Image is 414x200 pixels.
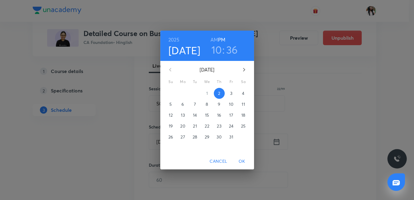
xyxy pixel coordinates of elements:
p: 26 [168,134,173,140]
p: 16 [217,112,221,118]
button: 26 [165,132,176,142]
button: 20 [178,121,188,132]
button: 10 [226,99,237,110]
button: 2025 [168,35,179,44]
p: 27 [181,134,185,140]
p: 10 [229,101,233,107]
p: 5 [169,101,172,107]
p: 8 [206,101,208,107]
p: 15 [205,112,209,118]
span: Fr [226,79,237,85]
p: 12 [169,112,172,118]
p: 7 [194,101,196,107]
span: Sa [238,79,249,85]
button: 24 [226,121,237,132]
p: 9 [218,101,220,107]
p: 29 [205,134,209,140]
button: PM [218,35,225,44]
p: 28 [193,134,197,140]
p: 21 [193,123,197,129]
span: Tu [190,79,200,85]
p: 23 [217,123,221,129]
button: 11 [238,99,249,110]
p: 30 [217,134,221,140]
button: 15 [202,110,213,121]
button: 22 [202,121,213,132]
button: 36 [226,43,238,56]
p: [DATE] [178,66,237,73]
p: 19 [169,123,173,129]
button: 3 [226,88,237,99]
button: 18 [238,110,249,121]
p: 11 [242,101,245,107]
button: 25 [238,121,249,132]
button: 2 [214,88,225,99]
span: Mo [178,79,188,85]
span: We [202,79,213,85]
p: 13 [181,112,184,118]
button: 19 [165,121,176,132]
button: 7 [190,99,200,110]
button: 13 [178,110,188,121]
button: 21 [190,121,200,132]
button: 9 [214,99,225,110]
button: 30 [214,132,225,142]
button: AM [210,35,218,44]
button: 29 [202,132,213,142]
button: 17 [226,110,237,121]
p: 18 [241,112,245,118]
p: 22 [205,123,209,129]
button: 28 [190,132,200,142]
button: 4 [238,88,249,99]
p: 31 [229,134,233,140]
button: 16 [214,110,225,121]
p: 17 [229,112,233,118]
p: 24 [229,123,233,129]
button: 31 [226,132,237,142]
button: 12 [165,110,176,121]
button: OK [232,156,252,167]
button: 27 [178,132,188,142]
p: 20 [180,123,185,129]
p: 4 [242,90,244,96]
p: 6 [181,101,184,107]
button: 5 [165,99,176,110]
span: Cancel [210,158,227,165]
p: 2 [218,90,220,96]
button: 8 [202,99,213,110]
h3: : [222,43,225,56]
span: Th [214,79,225,85]
button: 6 [178,99,188,110]
button: [DATE] [168,44,200,57]
button: 14 [190,110,200,121]
button: 10 [211,43,222,56]
p: 25 [241,123,246,129]
button: Cancel [207,156,230,167]
span: OK [235,158,249,165]
p: 3 [230,90,232,96]
button: 23 [214,121,225,132]
span: Su [165,79,176,85]
p: 14 [193,112,197,118]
